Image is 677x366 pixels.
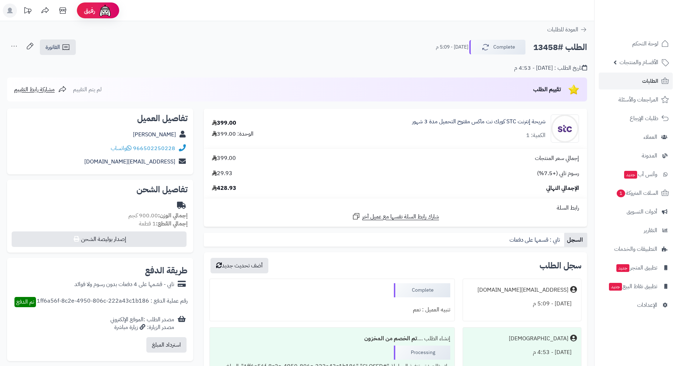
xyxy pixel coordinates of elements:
[133,130,176,139] a: [PERSON_NAME]
[535,154,579,162] span: إجمالي سعر المنتجات
[37,297,188,307] div: رقم عملية الدفع : 1ff6a56f-8c2e-4950-806c-222a43c1b186
[629,17,670,31] img: logo-2.png
[547,25,578,34] span: العودة للطلبات
[19,4,36,19] a: تحديثات المنصة
[616,264,629,272] span: جديد
[617,190,625,197] span: 1
[469,40,526,55] button: Complete
[507,233,564,247] a: تابي : قسمها على دفعات
[618,95,658,105] span: المراجعات والأسئلة
[644,132,657,142] span: العملاء
[537,169,579,178] span: رسوم تابي (+7.5%)
[207,204,584,212] div: رابط السلة
[362,213,439,221] span: شارك رابط السلة نفسها مع عميل آخر
[156,219,188,228] strong: إجمالي القطع:
[632,39,658,49] span: لوحة التحكم
[84,157,175,166] a: [EMAIL_ADDRESS][DOMAIN_NAME]
[214,303,450,317] div: تنبيه العميل : نعم
[533,40,587,55] h2: الطلب #13458
[211,258,268,273] button: أضف تحديث جديد
[514,64,587,72] div: تاريخ الطلب : [DATE] - 4:53 م
[623,169,657,179] span: وآتس آب
[13,185,188,194] h2: تفاصيل الشحن
[642,76,658,86] span: الطلبات
[630,113,658,123] span: طلبات الإرجاع
[212,154,236,162] span: 399.00
[139,219,188,228] small: 1 قطعة
[599,185,673,201] a: السلات المتروكة1
[616,188,658,198] span: السلات المتروكة
[110,316,174,332] div: مصدر الطلب :الموقع الإلكتروني
[599,278,673,295] a: تطبيق نقاط البيعجديد
[12,231,187,247] button: إصدار بوليصة الشحن
[539,261,581,270] h3: سجل الطلب
[212,169,232,178] span: 29.93
[145,266,188,275] h2: طريقة الدفع
[394,346,450,360] div: Processing
[564,233,587,247] a: السجل
[212,184,236,192] span: 428.93
[644,225,657,235] span: التقارير
[133,144,175,153] a: 966502250228
[599,129,673,145] a: العملاء
[352,212,439,221] a: شارك رابط السلة نفسها مع عميل آخر
[394,283,450,297] div: Complete
[73,85,102,94] span: لم يتم التقييم
[599,166,673,183] a: وآتس آبجديد
[599,297,673,314] a: الإعدادات
[477,286,568,294] div: [EMAIL_ADDRESS][DOMAIN_NAME]
[642,151,657,161] span: المدونة
[620,57,658,67] span: الأقسام والمنتجات
[128,211,188,220] small: 900.00 كجم
[214,332,450,346] div: إنشاء الطلب ....
[509,335,568,343] div: [DEMOGRAPHIC_DATA]
[546,184,579,192] span: الإجمالي النهائي
[599,91,673,108] a: المراجعات والأسئلة
[526,131,545,139] div: الكمية: 1
[74,280,174,289] div: تابي - قسّمها على 4 دفعات بدون رسوم ولا فوائد
[14,85,67,94] a: مشاركة رابط التقييم
[608,281,657,291] span: تطبيق نقاط البيع
[547,25,587,34] a: العودة للطلبات
[599,110,673,127] a: طلبات الإرجاع
[616,263,657,273] span: تطبيق المتجر
[110,323,174,331] div: مصدر الزيارة: زيارة مباشرة
[45,43,60,51] span: الفاتورة
[609,283,622,291] span: جديد
[212,130,254,138] div: الوحدة: 399.00
[412,118,545,126] a: شريحة إنترنت STC كويك نت ماكس مفتوح التحميل مدة 3 شهور
[599,241,673,258] a: التطبيقات والخدمات
[599,147,673,164] a: المدونة
[599,73,673,89] a: الطلبات
[599,35,673,52] a: لوحة التحكم
[84,6,95,15] span: رفيق
[14,85,55,94] span: مشاركة رابط التقييم
[436,44,468,51] small: [DATE] - 5:09 م
[614,244,657,254] span: التطبيقات والخدمات
[158,211,188,220] strong: إجمالي الوزن:
[624,171,637,179] span: جديد
[212,119,236,127] div: 399.00
[599,222,673,239] a: التقارير
[627,207,657,217] span: أدوات التسويق
[533,85,561,94] span: تقييم الطلب
[98,4,112,18] img: ai-face.png
[551,114,579,143] img: 1674765483-WhatsApp%20Image%202023-01-26%20at%2011.37.29%20PM-90x90.jpeg
[599,203,673,220] a: أدوات التسويق
[637,300,657,310] span: الإعدادات
[467,297,577,311] div: [DATE] - 5:09 م
[364,334,417,343] b: تم الخصم من المخزون
[146,337,187,353] button: استرداد المبلغ
[467,346,577,359] div: [DATE] - 4:53 م
[599,259,673,276] a: تطبيق المتجرجديد
[111,144,132,153] a: واتساب
[40,39,76,55] a: الفاتورة
[16,298,34,306] span: تم الدفع
[13,114,188,123] h2: تفاصيل العميل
